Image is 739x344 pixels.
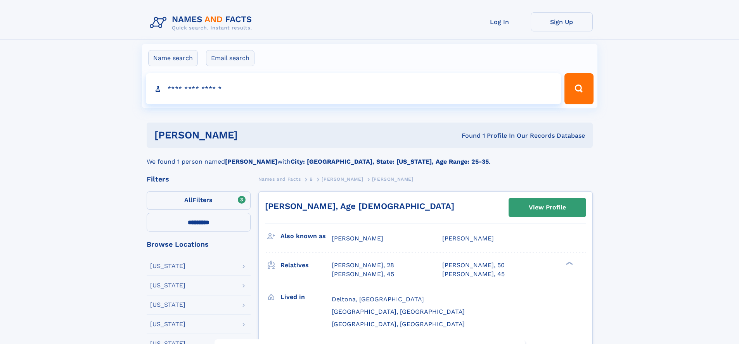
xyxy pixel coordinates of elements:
span: [GEOGRAPHIC_DATA], [GEOGRAPHIC_DATA] [332,308,465,315]
label: Filters [147,191,251,210]
a: [PERSON_NAME], Age [DEMOGRAPHIC_DATA] [265,201,454,211]
div: ❯ [564,261,573,266]
div: We found 1 person named with . [147,148,593,166]
a: Names and Facts [258,174,301,184]
a: Sign Up [531,12,593,31]
div: [US_STATE] [150,321,185,327]
span: [GEOGRAPHIC_DATA], [GEOGRAPHIC_DATA] [332,320,465,328]
span: All [184,196,192,204]
a: B [310,174,313,184]
a: [PERSON_NAME] [322,174,363,184]
label: Email search [206,50,254,66]
a: [PERSON_NAME], 28 [332,261,394,270]
span: [PERSON_NAME] [322,176,363,182]
div: Filters [147,176,251,183]
button: Search Button [564,73,593,104]
img: Logo Names and Facts [147,12,258,33]
label: Name search [148,50,198,66]
h3: Also known as [280,230,332,243]
span: [PERSON_NAME] [372,176,414,182]
span: [PERSON_NAME] [442,235,494,242]
a: [PERSON_NAME], 45 [442,270,505,278]
a: Log In [469,12,531,31]
div: [US_STATE] [150,263,185,269]
span: Deltona, [GEOGRAPHIC_DATA] [332,296,424,303]
b: City: [GEOGRAPHIC_DATA], State: [US_STATE], Age Range: 25-35 [291,158,489,165]
a: [PERSON_NAME], 50 [442,261,505,270]
div: Found 1 Profile In Our Records Database [350,131,585,140]
a: View Profile [509,198,586,217]
h1: [PERSON_NAME] [154,130,350,140]
div: View Profile [529,199,566,216]
div: Browse Locations [147,241,251,248]
h3: Lived in [280,290,332,304]
span: [PERSON_NAME] [332,235,383,242]
b: [PERSON_NAME] [225,158,277,165]
a: [PERSON_NAME], 45 [332,270,394,278]
div: [US_STATE] [150,282,185,289]
div: [US_STATE] [150,302,185,308]
input: search input [146,73,561,104]
h3: Relatives [280,259,332,272]
span: B [310,176,313,182]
